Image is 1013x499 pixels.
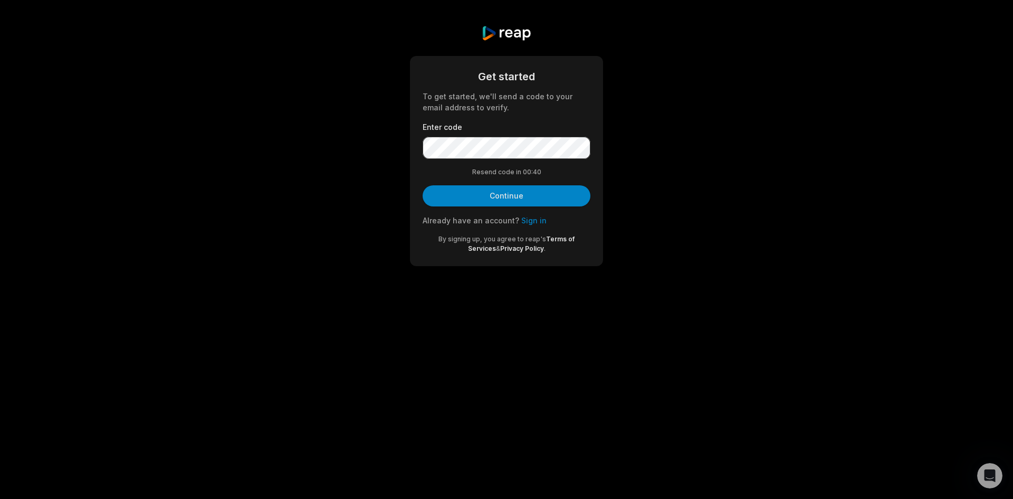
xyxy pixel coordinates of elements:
[423,91,590,113] div: To get started, we'll send a code to your email address to verify.
[500,244,544,252] a: Privacy Policy
[423,185,590,206] button: Continue
[468,235,575,252] a: Terms of Services
[544,244,546,252] span: .
[438,235,546,243] span: By signing up, you agree to reap's
[423,216,519,225] span: Already have an account?
[533,167,541,177] span: 40
[481,25,531,41] img: reap
[423,167,590,177] div: Resend code in 00:
[496,244,500,252] span: &
[521,216,547,225] a: Sign in
[423,69,590,84] div: Get started
[423,121,590,133] label: Enter code
[977,463,1002,488] iframe: Intercom live chat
